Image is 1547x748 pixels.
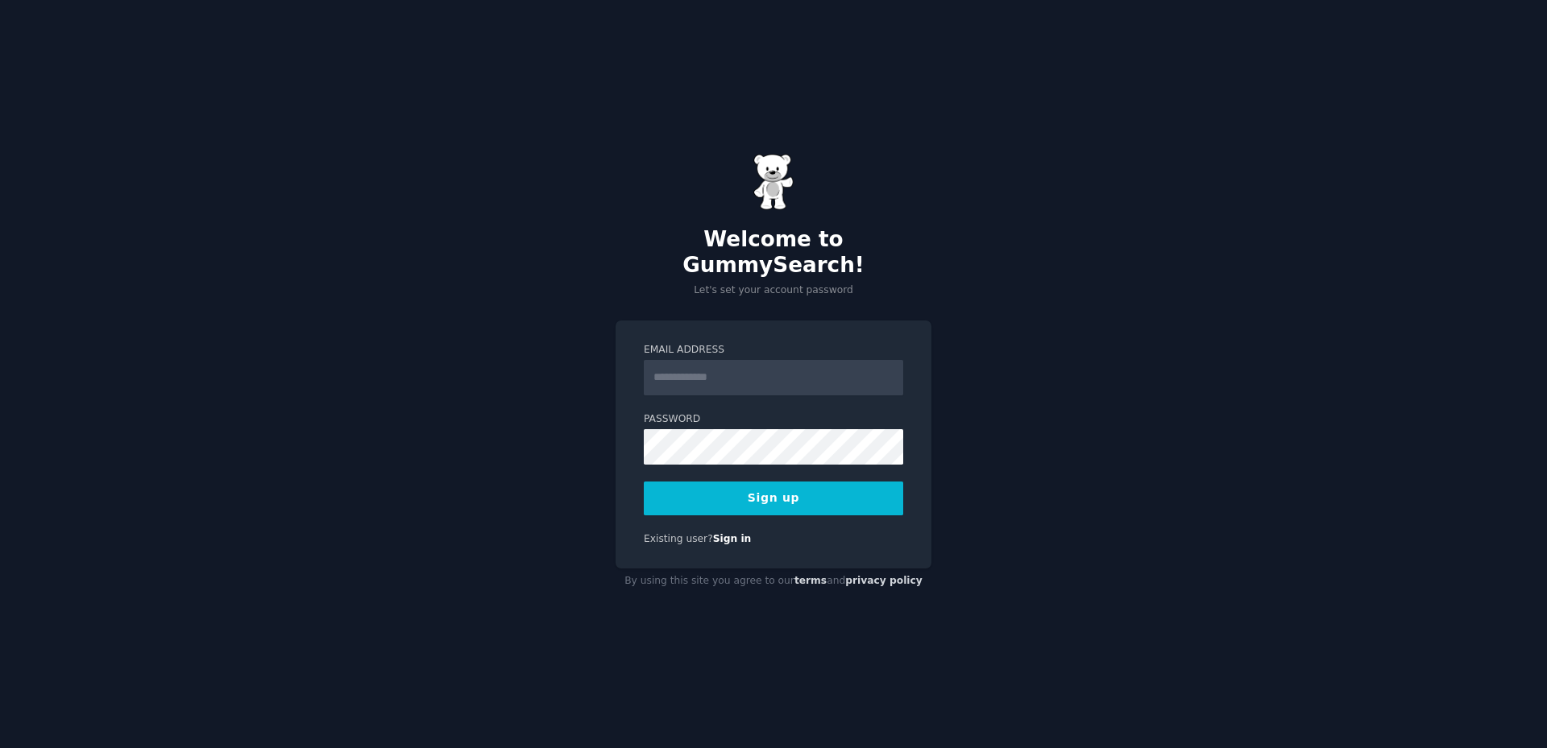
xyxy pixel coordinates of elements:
a: privacy policy [845,575,923,586]
img: Gummy Bear [753,154,794,210]
div: By using this site you agree to our and [616,568,931,594]
span: Existing user? [644,533,713,544]
label: Email Address [644,343,903,357]
a: terms [794,575,827,586]
h2: Welcome to GummySearch! [616,227,931,278]
label: Password [644,412,903,427]
a: Sign in [713,533,752,544]
button: Sign up [644,481,903,515]
p: Let's set your account password [616,283,931,298]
